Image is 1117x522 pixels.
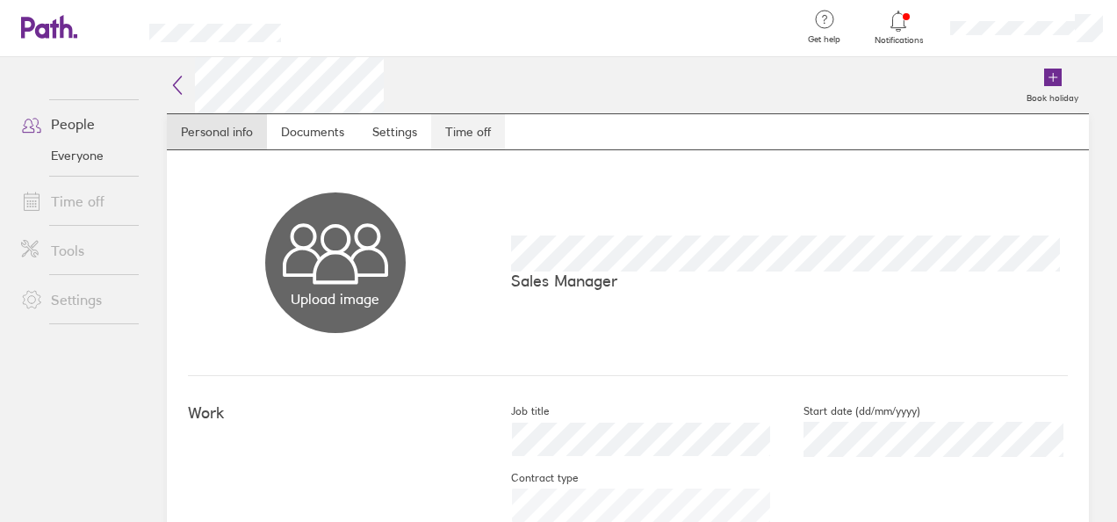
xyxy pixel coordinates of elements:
[358,114,431,149] a: Settings
[7,184,148,219] a: Time off
[483,404,549,418] label: Job title
[796,34,853,45] span: Get help
[1016,88,1089,104] label: Book holiday
[1016,57,1089,113] a: Book holiday
[870,35,927,46] span: Notifications
[267,114,358,149] a: Documents
[188,404,483,423] h4: Work
[483,471,578,485] label: Contract type
[7,141,148,170] a: Everyone
[167,114,267,149] a: Personal info
[431,114,505,149] a: Time off
[775,404,920,418] label: Start date (dd/mm/yyyy)
[870,9,927,46] a: Notifications
[7,282,148,317] a: Settings
[511,272,1068,290] p: Sales Manager
[7,233,148,268] a: Tools
[7,106,148,141] a: People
